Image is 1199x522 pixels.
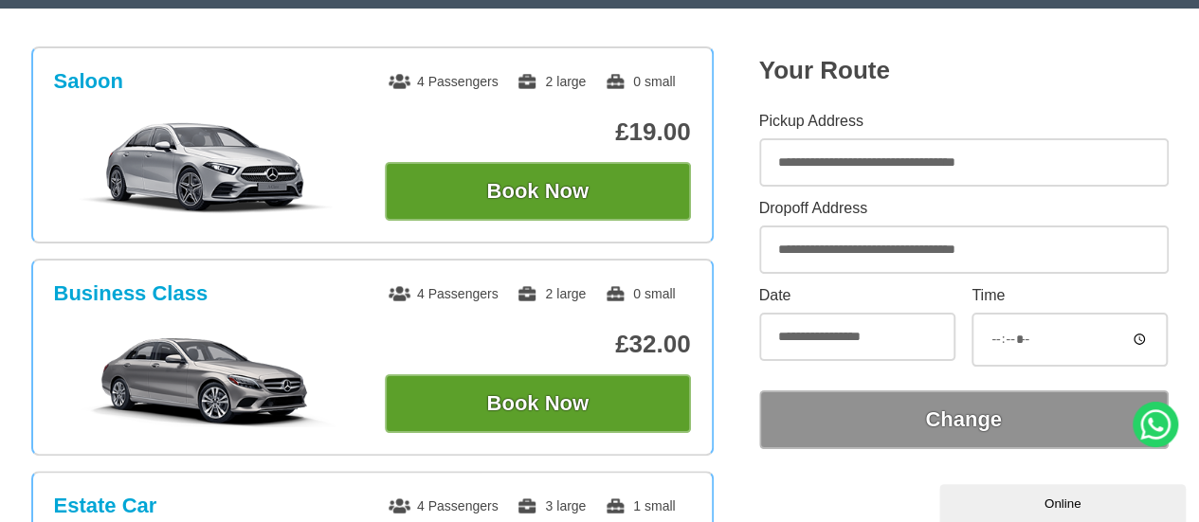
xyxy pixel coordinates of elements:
p: £32.00 [385,330,691,359]
h2: Your Route [759,56,1169,85]
label: Date [759,288,955,303]
span: 4 Passengers [389,286,499,301]
label: Pickup Address [759,114,1169,129]
span: 2 large [517,286,586,301]
span: 0 small [605,74,675,89]
h3: Estate Car [54,494,157,518]
label: Dropoff Address [759,201,1169,216]
span: 2 large [517,74,586,89]
span: 3 large [517,498,586,513]
span: 4 Passengers [389,498,499,513]
h3: Saloon [54,69,123,94]
button: Book Now [385,162,691,221]
img: Business Class [64,333,349,427]
iframe: chat widget [939,480,1190,522]
img: Saloon [64,120,349,215]
label: Time [972,288,1168,303]
h3: Business Class [54,281,209,306]
p: £19.00 [385,117,691,147]
span: 4 Passengers [389,74,499,89]
button: Change [759,390,1169,449]
span: 1 small [605,498,675,513]
button: Book Now [385,374,691,433]
span: 0 small [605,286,675,301]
